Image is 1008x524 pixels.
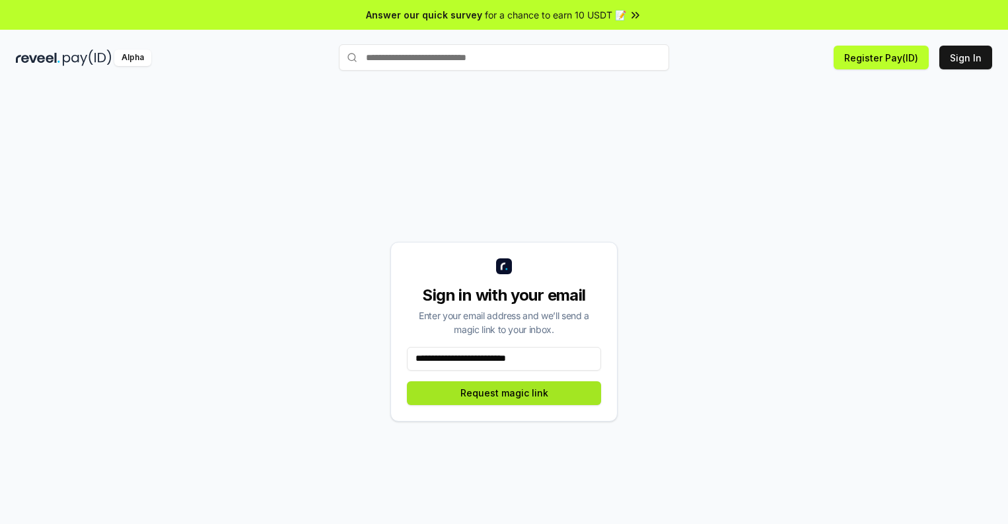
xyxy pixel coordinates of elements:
span: Answer our quick survey [366,8,482,22]
button: Sign In [939,46,992,69]
img: pay_id [63,50,112,66]
button: Request magic link [407,381,601,405]
button: Register Pay(ID) [834,46,929,69]
div: Alpha [114,50,151,66]
span: for a chance to earn 10 USDT 📝 [485,8,626,22]
div: Sign in with your email [407,285,601,306]
img: logo_small [496,258,512,274]
img: reveel_dark [16,50,60,66]
div: Enter your email address and we’ll send a magic link to your inbox. [407,309,601,336]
